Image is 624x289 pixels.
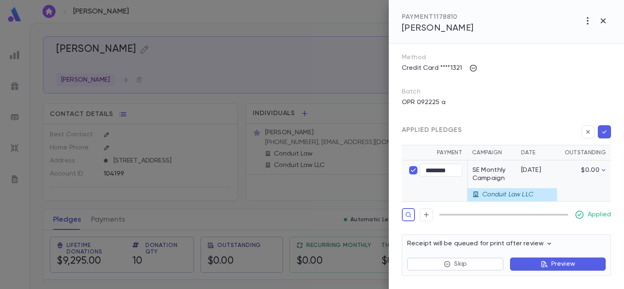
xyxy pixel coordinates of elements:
[510,258,606,271] button: Preview
[482,191,533,199] p: Conduit Law LLC
[467,145,516,160] th: Campaign
[557,160,611,189] td: $0.00
[407,258,504,271] button: Skip
[407,240,553,248] p: Receipt will be queued for print after review
[402,126,462,134] span: Applied Pledges
[557,145,611,160] th: Outstanding
[551,260,575,268] p: Preview
[467,160,516,189] td: SE Monthly Campaign
[516,145,557,160] th: Date
[402,53,443,62] p: Method
[454,260,467,268] p: Skip
[402,13,474,21] div: PAYMENT 1178810
[521,166,552,174] div: [DATE]
[402,145,467,160] th: Payment
[588,211,611,219] p: Applied
[397,96,450,109] p: OPR 092225 a
[402,24,474,33] span: [PERSON_NAME]
[402,88,611,96] p: Batch
[397,62,467,75] p: Credit Card ****1321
